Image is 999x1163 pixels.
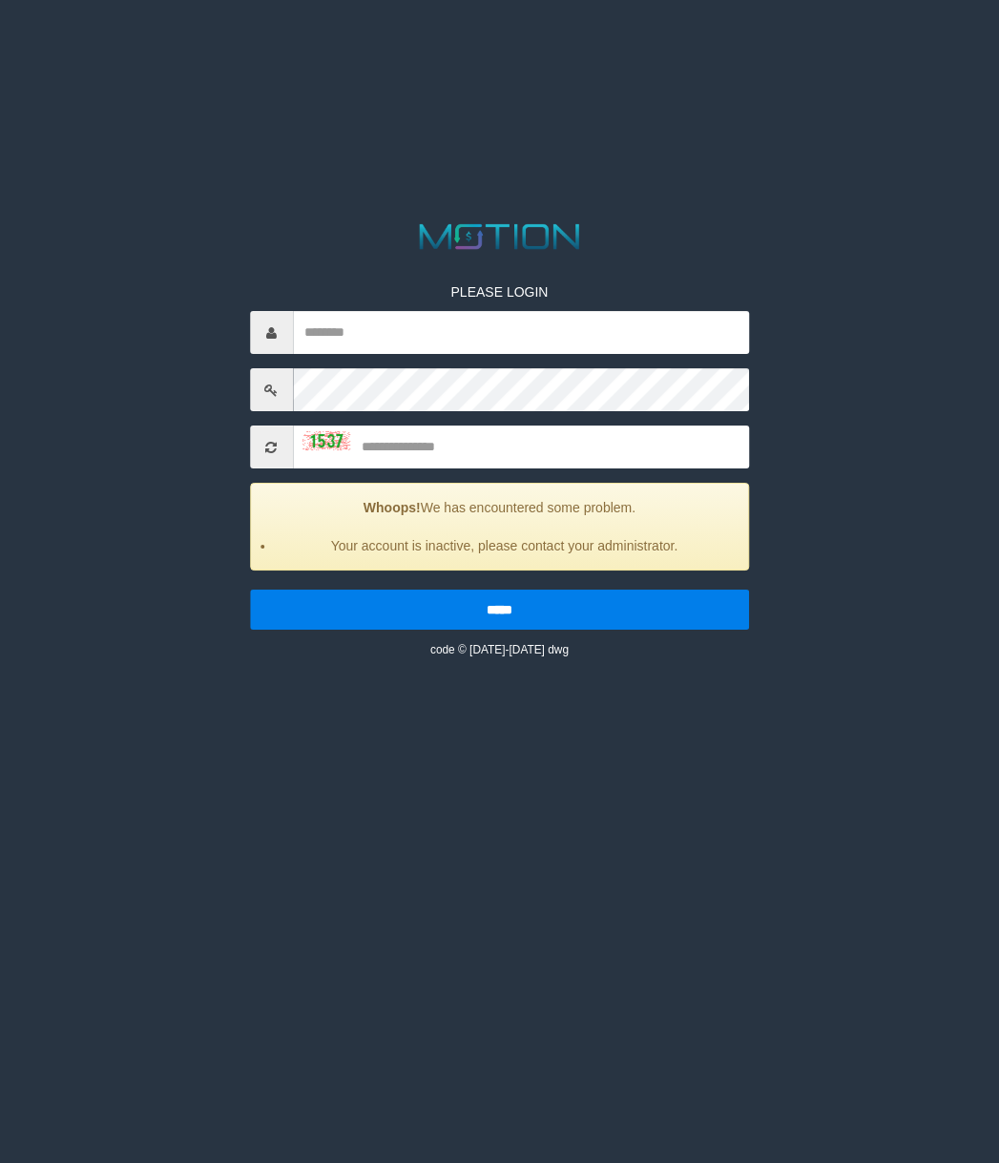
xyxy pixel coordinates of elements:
strong: Whoops! [364,500,421,515]
li: Your account is inactive, please contact your administrator. [275,536,735,555]
p: PLEASE LOGIN [250,282,750,301]
div: We has encountered some problem. [250,483,750,571]
small: code © [DATE]-[DATE] dwg [430,643,569,656]
img: captcha [302,431,350,450]
img: MOTION_logo.png [412,219,587,254]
